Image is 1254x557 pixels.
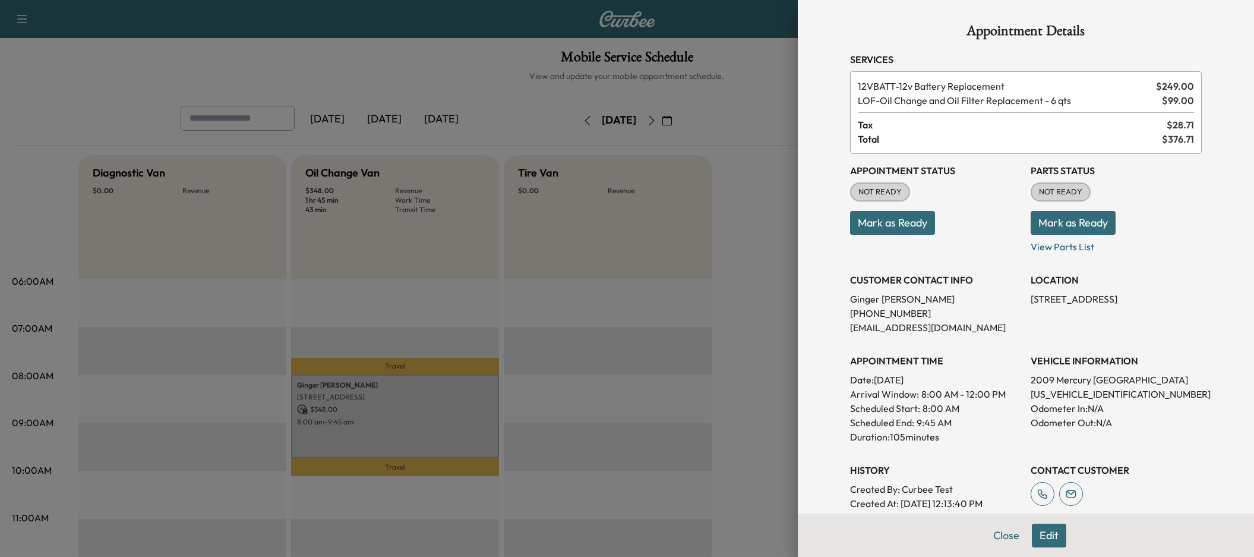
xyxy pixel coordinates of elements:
span: NOT READY [1032,186,1089,198]
h3: Services [850,52,1202,67]
p: Scheduled Start: [850,401,920,416]
h3: APPOINTMENT TIME [850,354,1021,368]
span: Tax [858,118,1167,132]
p: Date: [DATE] [850,373,1021,387]
span: $ 376.71 [1162,132,1194,146]
p: Odometer In: N/A [1031,401,1202,416]
h3: VEHICLE INFORMATION [1031,354,1202,368]
h3: Appointment Status [850,163,1021,178]
span: Total [858,132,1162,146]
h3: CUSTOMER CONTACT INFO [850,273,1021,287]
p: Duration: 105 minutes [850,430,1021,444]
button: Mark as Ready [850,211,935,235]
p: 8:00 AM [923,401,959,416]
span: Oil Change and Oil Filter Replacement - 6 qts [858,93,1157,108]
p: Created At : [DATE] 12:13:40 PM [850,496,1021,511]
span: $ 99.00 [1162,93,1194,108]
button: Mark as Ready [1031,211,1116,235]
p: [STREET_ADDRESS] [1031,292,1202,306]
p: Arrival Window: [850,387,1021,401]
h3: History [850,463,1021,477]
p: View Parts List [1031,235,1202,254]
button: Edit [1032,524,1066,547]
p: Scheduled End: [850,416,914,430]
p: [EMAIL_ADDRESS][DOMAIN_NAME] [850,320,1021,335]
p: Ginger [PERSON_NAME] [850,292,1021,306]
h3: LOCATION [1031,273,1202,287]
h3: Parts Status [1031,163,1202,178]
p: [PHONE_NUMBER] [850,306,1021,320]
span: NOT READY [851,186,909,198]
p: 9:45 AM [917,416,952,430]
span: 8:00 AM - 12:00 PM [921,387,1006,401]
p: [US_VEHICLE_IDENTIFICATION_NUMBER] [1031,387,1202,401]
h3: CONTACT CUSTOMER [1031,463,1202,477]
h1: Appointment Details [850,24,1202,43]
p: Odometer Out: N/A [1031,416,1202,430]
span: 12v Battery Replacement [858,79,1151,93]
p: 2009 Mercury [GEOGRAPHIC_DATA] [1031,373,1202,387]
p: Created By : Curbee Test [850,482,1021,496]
span: $ 28.71 [1167,118,1194,132]
button: Close [985,524,1027,547]
span: $ 249.00 [1156,79,1194,93]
